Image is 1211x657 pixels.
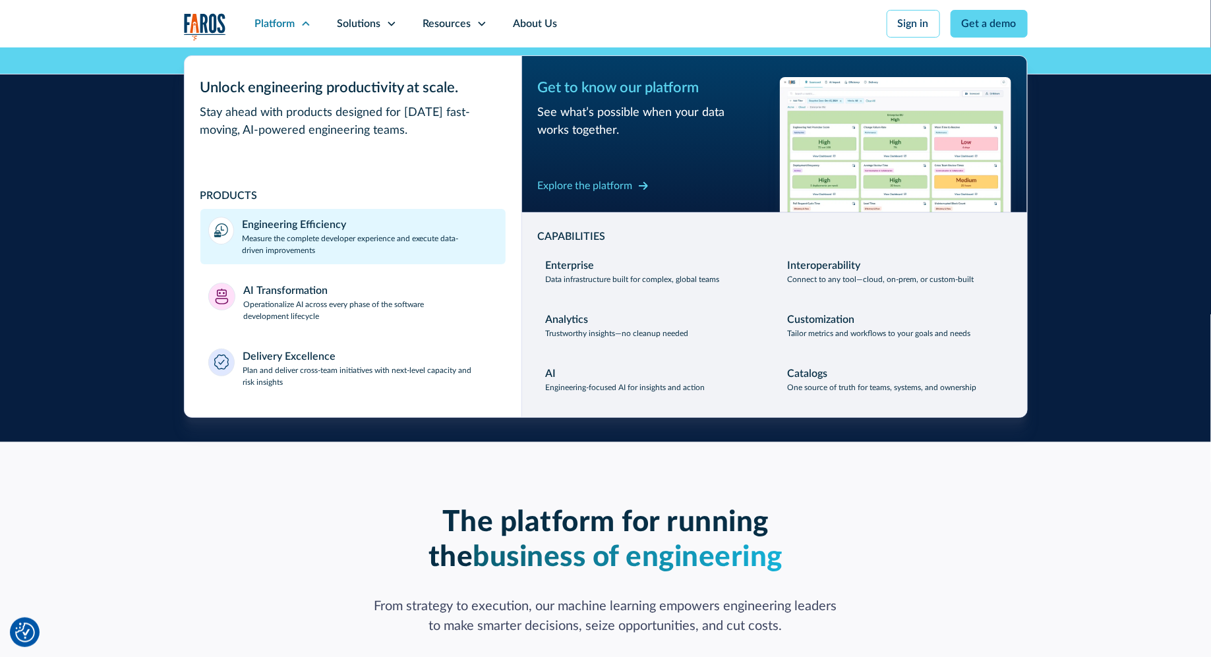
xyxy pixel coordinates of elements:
a: InteroperabilityConnect to any tool—cloud, on-prem, or custom-built [780,250,1011,293]
div: Platform [255,16,295,32]
div: Enterprise [546,258,595,273]
a: EnterpriseData infrastructure built for complex, global teams [538,250,769,293]
img: Workflow productivity trends heatmap chart [780,77,1011,212]
div: Analytics [546,312,589,328]
a: Explore the platform [538,175,649,196]
div: CAPABILITIES [538,229,1011,244]
a: AI TransformationOperationalize AI across every phase of the software development lifecycle [200,275,506,330]
p: Data infrastructure built for complex, global teams [546,273,720,285]
a: Delivery ExcellencePlan and deliver cross-team initiatives with next-level capacity and risk insi... [200,341,506,396]
p: Engineering-focused AI for insights and action [546,382,705,393]
a: AIEngineering-focused AI for insights and action [538,358,769,401]
img: Logo of the analytics and reporting company Faros. [184,13,226,40]
a: Sign in [887,10,940,38]
p: Trustworthy insights—no cleanup needed [546,328,689,339]
div: Delivery Excellence [243,349,336,364]
div: PRODUCTS [200,188,506,204]
a: CatalogsOne source of truth for teams, systems, and ownership [780,358,1011,401]
div: AI [546,366,556,382]
div: Stay ahead with products designed for [DATE] fast-moving, AI-powered engineering teams. [200,104,506,140]
p: Measure the complete developer experience and execute data-driven improvements [242,233,498,256]
p: Plan and deliver cross-team initiatives with next-level capacity and risk insights [243,364,498,388]
div: AI Transformation [243,283,328,299]
nav: Platform [184,47,1028,418]
p: Tailor metrics and workflows to your goals and needs [788,328,971,339]
a: home [184,13,226,40]
div: Catalogs [788,366,828,382]
div: Solutions [338,16,381,32]
p: From strategy to execution, our machine learning empowers engineering leaders to make smarter dec... [369,596,843,636]
span: business of engineering [473,543,783,572]
button: Cookie Settings [15,623,35,643]
a: AnalyticsTrustworthy insights—no cleanup needed [538,304,769,347]
p: Operationalize AI across every phase of the software development lifecycle [243,299,498,322]
div: Interoperability [788,258,861,273]
div: Resources [423,16,471,32]
p: Connect to any tool—cloud, on-prem, or custom-built [788,273,974,285]
div: Unlock engineering productivity at scale. [200,77,506,99]
a: CustomizationTailor metrics and workflows to your goals and needs [780,304,1011,347]
h2: The platform for running the [369,505,843,575]
p: One source of truth for teams, systems, and ownership [788,382,977,393]
a: Get a demo [951,10,1028,38]
div: Engineering Efficiency [242,217,346,233]
div: Get to know our platform [538,77,769,99]
div: See what’s possible when your data works together. [538,104,769,140]
img: Revisit consent button [15,623,35,643]
div: Customization [788,312,855,328]
a: Engineering EfficiencyMeasure the complete developer experience and execute data-driven improvements [200,209,506,264]
div: Explore the platform [538,178,633,194]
